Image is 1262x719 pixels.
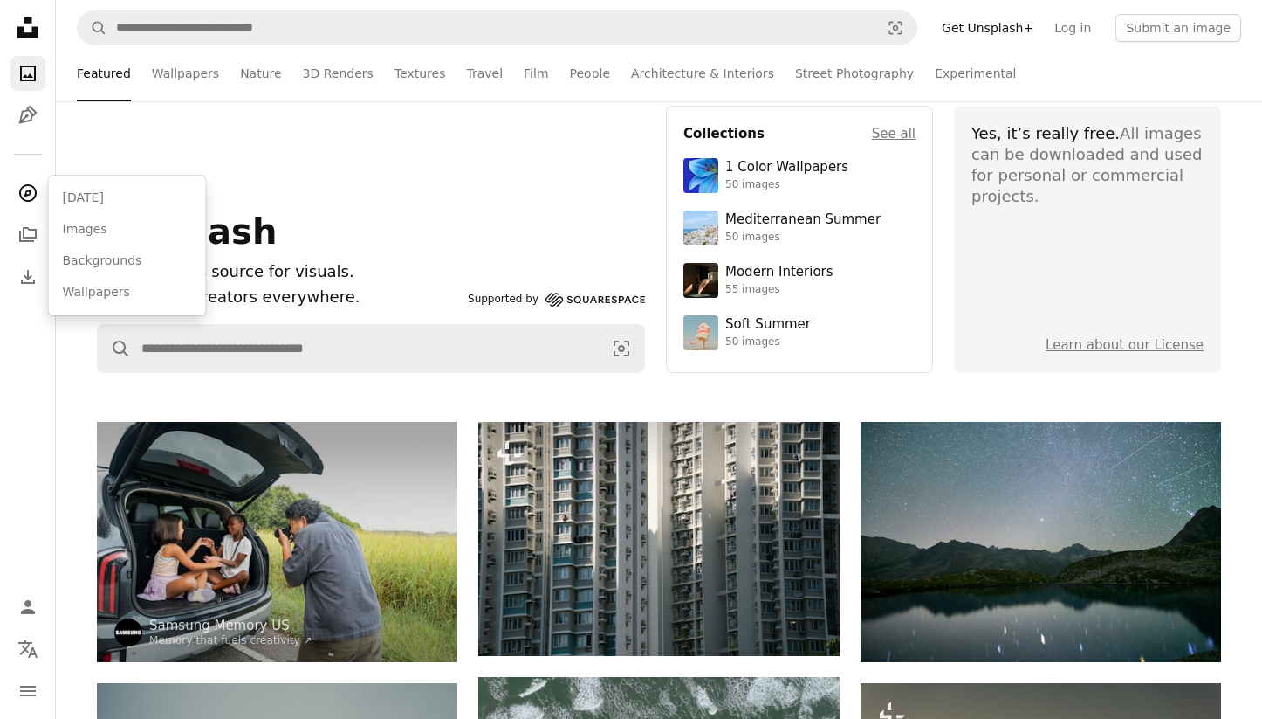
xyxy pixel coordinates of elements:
[149,617,312,634] a: Samsung Memory US
[49,176,206,315] div: Explore
[56,214,199,245] a: Images
[56,245,199,277] a: Backgrounds
[149,634,312,646] a: Memory that fuels creativity ↗
[56,277,199,308] a: Wallpapers
[56,183,199,214] a: [DATE]
[10,176,45,211] a: Explore
[114,619,142,646] img: Go to Samsung Memory US's profile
